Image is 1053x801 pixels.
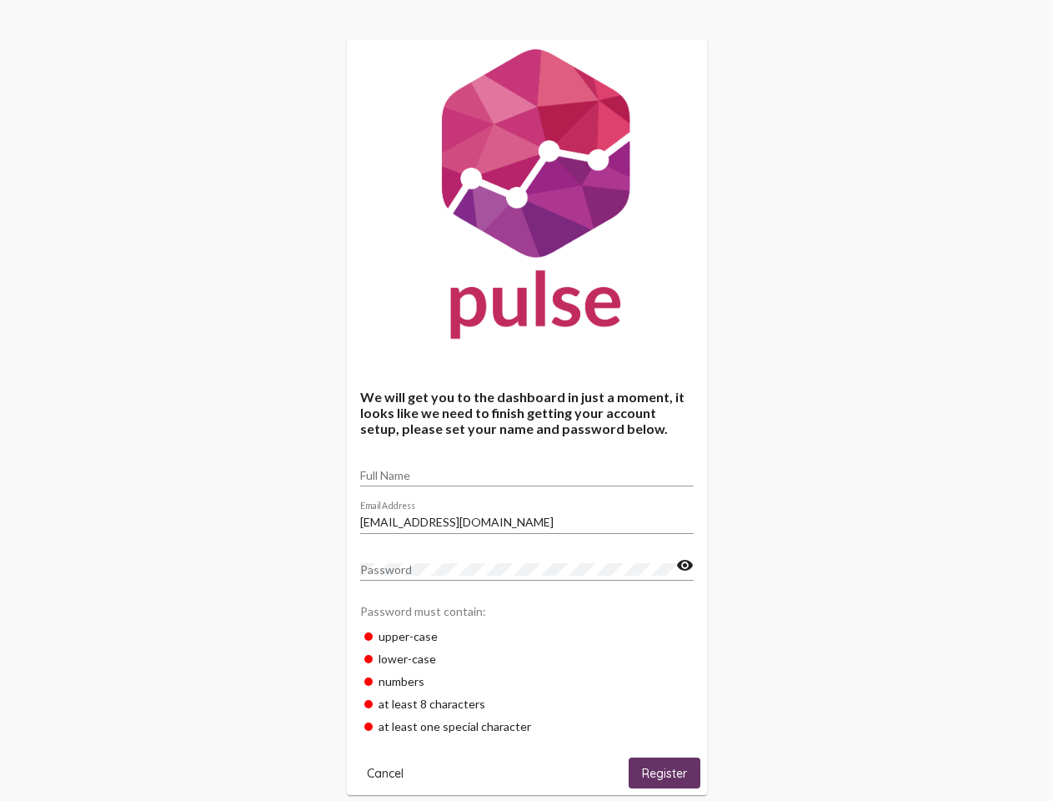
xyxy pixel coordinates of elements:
[360,693,694,715] div: at least 8 characters
[360,596,694,625] div: Password must contain:
[360,389,694,436] h4: We will get you to the dashboard in just a moment, it looks like we need to finish getting your a...
[642,766,687,781] span: Register
[360,715,694,738] div: at least one special character
[360,647,694,670] div: lower-case
[347,40,707,355] img: Pulse For Good Logo
[367,766,404,781] span: Cancel
[354,758,417,788] button: Cancel
[629,758,700,788] button: Register
[360,670,694,693] div: numbers
[676,556,694,576] mat-icon: visibility
[360,625,694,647] div: upper-case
